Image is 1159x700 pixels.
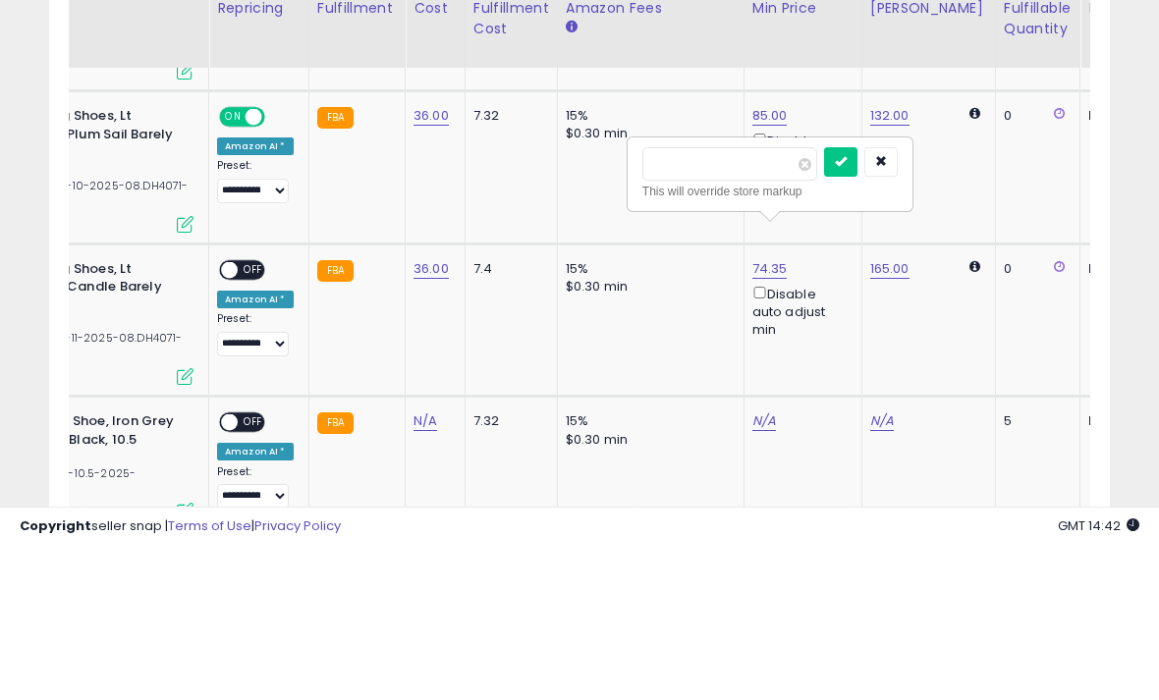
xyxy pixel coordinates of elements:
[414,565,437,585] a: N/A
[20,672,341,690] div: seller snap | |
[752,260,788,280] a: 85.00
[317,152,397,173] div: Fulfillment
[566,173,578,190] small: Amazon Fees.
[642,336,898,355] div: This will override store markup
[217,597,294,615] div: Amazon AI *
[870,152,987,173] div: [PERSON_NAME]
[566,127,729,144] div: $0.30 min
[752,284,847,341] div: Disable auto adjust min
[870,108,911,128] a: 144.00
[969,109,980,122] i: Calculated using Dynamic Max Price.
[217,313,294,357] div: Preset:
[217,139,294,157] div: Amazon AI *
[566,585,729,603] div: $0.30 min
[752,437,847,494] div: Disable auto adjust min
[168,671,251,689] a: Terms of Use
[317,566,354,588] small: FBA
[566,432,729,450] div: $0.30 min
[317,414,354,436] small: FBA
[414,108,449,128] a: 36.00
[870,565,894,585] a: N/A
[1004,566,1065,584] div: 5
[473,414,542,432] div: 7.4
[217,619,294,664] div: Preset:
[317,261,354,283] small: FBA
[752,565,776,585] a: N/A
[752,132,847,188] div: Disable auto adjust min
[473,566,542,584] div: 7.32
[262,263,294,280] span: OFF
[238,568,269,585] span: OFF
[217,292,294,309] div: Amazon AI *
[473,152,549,193] div: Fulfillment Cost
[473,109,542,127] div: 7.4
[969,261,980,274] i: Calculated using Dynamic Max Price.
[752,413,788,433] a: 74.35
[566,109,729,127] div: 15%
[217,466,294,511] div: Preset:
[566,261,729,279] div: 15%
[1058,671,1139,689] span: 2025-08-17 14:42 GMT
[221,263,246,280] span: ON
[414,413,449,433] a: 36.00
[1004,152,1072,193] div: Fulfillable Quantity
[414,152,457,173] div: Cost
[217,8,294,52] div: Preset:
[254,671,341,689] a: Privacy Policy
[1004,414,1065,432] div: 0
[1004,109,1065,127] div: 0
[1004,261,1065,279] div: 0
[414,260,449,280] a: 36.00
[566,566,729,584] div: 15%
[317,109,354,131] small: FBA
[566,279,729,296] div: $0.30 min
[566,152,736,173] div: Amazon Fees
[870,260,910,280] a: 132.00
[473,261,542,279] div: 7.32
[752,108,788,128] a: 85.00
[752,152,854,173] div: Min Price
[870,413,910,433] a: 165.00
[238,415,269,432] span: OFF
[566,414,729,432] div: 15%
[20,671,91,689] strong: Copyright
[217,152,301,173] div: Repricing
[217,445,294,462] div: Amazon AI *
